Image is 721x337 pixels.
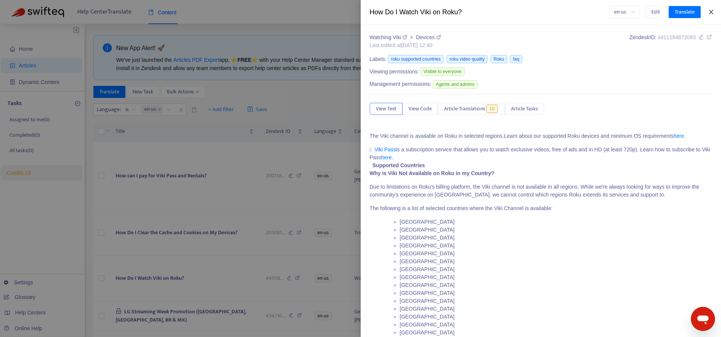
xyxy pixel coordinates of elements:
[370,184,700,198] span: Due to limitations on Roku's billing platform, the Viki channel is not available in all regions. ...
[651,8,660,16] span: Edit
[691,307,715,331] iframe: Button to launch messaging window
[614,6,635,18] span: en-us
[400,314,455,320] span: [GEOGRAPHIC_DATA]
[400,322,455,328] span: [GEOGRAPHIC_DATA]
[409,105,432,113] span: View Code
[400,219,455,225] span: [GEOGRAPHIC_DATA]
[381,154,392,160] a: here
[376,105,396,113] span: View Text
[400,329,455,335] span: [GEOGRAPHIC_DATA]
[447,55,488,63] span: roku video quality
[674,133,684,139] a: here
[511,105,538,113] span: Article Tasks
[370,170,495,176] span: Why is Viki Not Available on Roku in my Country?
[400,227,455,233] span: [GEOGRAPHIC_DATA]
[370,146,712,162] div: is a subscription service that allows you to watch exclusive videos, free of ads and in HD (at le...
[400,242,455,249] span: [GEOGRAPHIC_DATA]
[370,103,402,115] button: View Text
[370,41,441,49] div: Last edited at [DATE] 12:40
[708,9,714,15] span: close
[675,8,695,16] span: Translate
[645,6,666,18] button: Edit
[669,6,701,18] button: Translate
[421,67,465,76] span: Visible to everyone
[388,55,444,63] span: roku supported countries
[370,133,504,139] span: The Viki channel is available on Roku in selected regions.
[416,34,441,40] a: Devices
[370,34,409,40] a: Watching Viki
[402,103,438,115] button: View Code
[400,282,455,288] span: [GEOGRAPHIC_DATA]
[370,80,431,88] span: Management permissions:
[706,9,716,16] button: Close
[370,205,553,211] span: The following is a list of selected countries where the Viki Channel is available:
[370,7,610,17] div: How Do I Watch Viki on Roku?
[505,103,544,115] button: Article Tasks
[400,235,455,241] span: [GEOGRAPHIC_DATA]
[491,55,507,63] span: Roku
[400,274,455,280] span: [GEOGRAPHIC_DATA]
[684,133,686,139] span: .
[629,34,712,49] div: Zendesk ID:
[438,103,505,115] button: Article Translations10
[370,55,387,63] span: Labels:
[400,250,455,256] span: [GEOGRAPHIC_DATA]
[370,34,441,41] div: >
[486,105,497,113] span: 10
[658,34,696,40] span: 4411184872083
[433,80,477,88] span: Agents and admins
[374,146,396,152] a: Viki Pass
[400,306,455,312] span: [GEOGRAPHIC_DATA]
[400,298,455,304] span: [GEOGRAPHIC_DATA]
[400,290,455,296] span: [GEOGRAPHIC_DATA]
[372,162,425,168] strong: Supported Countries
[370,68,419,76] span: Viewing permissions:
[400,258,455,264] span: [GEOGRAPHIC_DATA]
[504,133,674,139] span: Learn about our supported Roku devices and minimum OS requirements
[400,266,455,272] span: [GEOGRAPHIC_DATA]
[444,105,485,113] span: Article Translations
[510,55,522,63] span: faq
